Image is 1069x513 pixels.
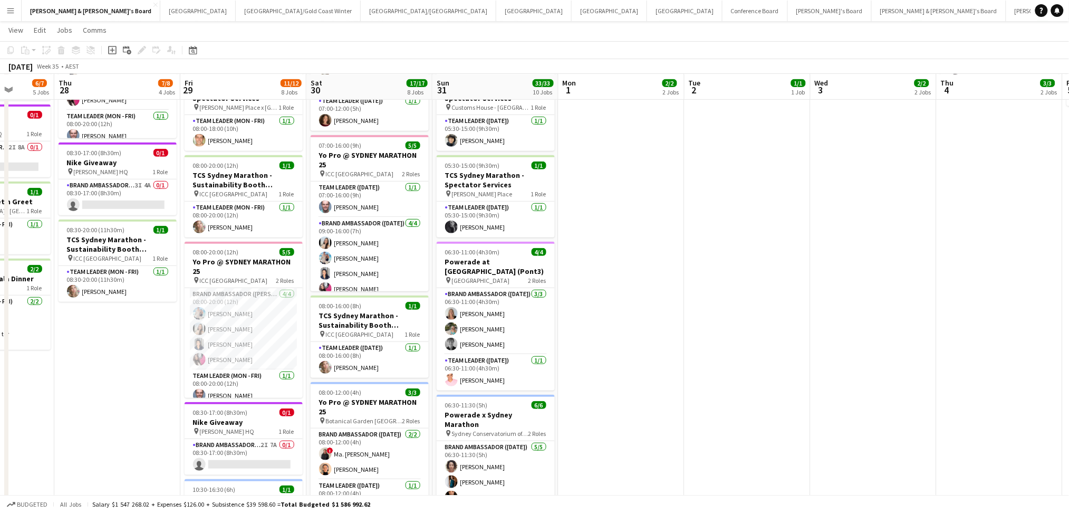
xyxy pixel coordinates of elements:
button: Conference Board [723,1,788,21]
button: [GEOGRAPHIC_DATA] [572,1,647,21]
a: Edit [30,23,50,37]
button: [GEOGRAPHIC_DATA] [160,1,236,21]
button: [PERSON_NAME] & [PERSON_NAME]'s Board [872,1,1006,21]
span: Week 35 [35,62,61,70]
span: View [8,25,23,35]
button: [GEOGRAPHIC_DATA] [647,1,723,21]
div: AEST [65,62,79,70]
a: Jobs [52,23,76,37]
span: Comms [83,25,107,35]
button: Budgeted [5,499,49,510]
button: [PERSON_NAME]'s Board [788,1,872,21]
button: [PERSON_NAME] & [PERSON_NAME]'s Board [22,1,160,21]
button: [GEOGRAPHIC_DATA]/[GEOGRAPHIC_DATA] [361,1,496,21]
div: [DATE] [8,61,33,72]
button: [GEOGRAPHIC_DATA]/Gold Coast Winter [236,1,361,21]
span: Edit [34,25,46,35]
span: Jobs [56,25,72,35]
span: Total Budgeted $1 586 992.62 [281,500,370,508]
span: All jobs [58,500,83,508]
a: View [4,23,27,37]
button: [GEOGRAPHIC_DATA] [496,1,572,21]
a: Comms [79,23,111,37]
div: Salary $1 547 268.02 + Expenses $126.00 + Subsistence $39 598.60 = [92,500,370,508]
span: Budgeted [17,501,47,508]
